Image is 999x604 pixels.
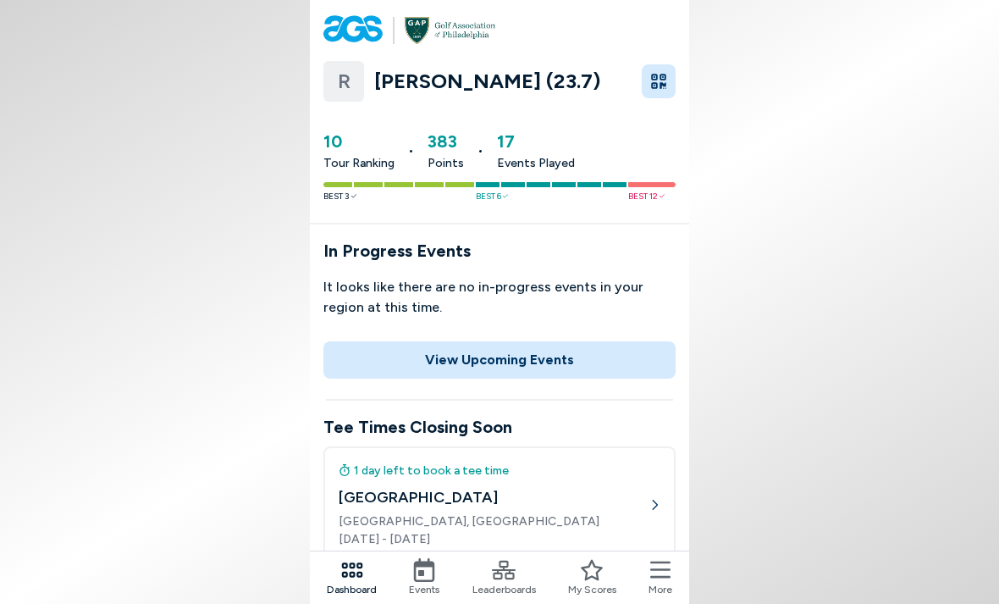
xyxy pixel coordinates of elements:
h3: In Progress Events [323,238,676,263]
a: Dashboard [327,558,377,597]
a: Events [409,558,439,597]
span: Best 12 [628,190,665,202]
span: • [477,141,483,159]
span: Dashboard [327,582,377,597]
a: My Scores [568,558,616,597]
a: Leaderboards [472,558,536,597]
h4: [GEOGRAPHIC_DATA] [339,486,649,509]
span: [DATE] - [DATE] [339,530,649,548]
button: View Upcoming Events [323,341,676,379]
span: Tour Ranking [323,154,395,172]
span: More [649,582,672,597]
span: [GEOGRAPHIC_DATA], [GEOGRAPHIC_DATA] [339,513,649,530]
a: 1 day left to book a tee time[GEOGRAPHIC_DATA][GEOGRAPHIC_DATA], [GEOGRAPHIC_DATA][DATE] - [DATE] [323,446,676,570]
span: My Scores [568,582,616,597]
span: It looks like there are no in-progress events in your region at this time. [323,277,676,318]
span: Events Played [497,154,575,172]
span: Best 3 [323,190,356,202]
span: 10 [323,129,395,154]
a: [PERSON_NAME] (23.7) [374,69,632,93]
span: 17 [497,129,575,154]
span: Best 6 [476,190,508,202]
button: More [649,558,672,597]
span: 383 [428,129,464,154]
span: Points [428,154,464,172]
h3: Tee Times Closing Soon [323,414,676,440]
a: R [323,61,364,102]
img: logo [405,17,495,44]
span: Events [409,582,439,597]
div: 1 day left to book a tee time [339,462,649,479]
span: • [408,141,414,159]
span: Leaderboards [472,582,536,597]
span: R [338,66,350,97]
